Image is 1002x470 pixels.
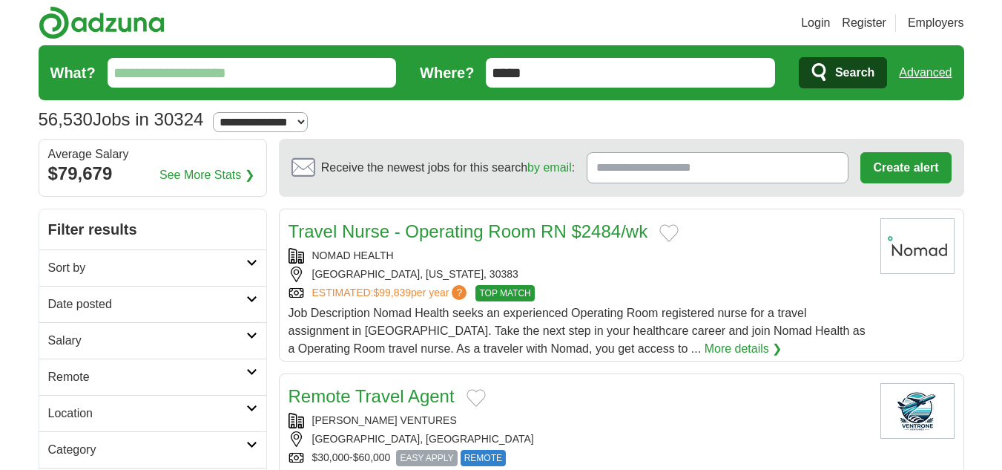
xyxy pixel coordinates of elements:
h2: Location [48,405,246,422]
div: [GEOGRAPHIC_DATA], [GEOGRAPHIC_DATA] [289,431,868,447]
img: Nomad Health logo [880,218,955,274]
a: Login [801,14,830,32]
a: Date posted [39,286,266,322]
a: Sort by [39,249,266,286]
span: REMOTE [461,450,506,466]
button: Create alert [860,152,951,183]
span: Job Description Nomad Health seeks an experienced Operating Room registered nurse for a travel as... [289,307,866,355]
a: Remote [39,359,266,395]
div: Average Salary [48,148,257,160]
a: Remote Travel Agent [289,386,455,406]
span: ? [452,285,467,300]
h2: Filter results [39,209,266,249]
h2: Category [48,441,246,459]
h2: Salary [48,332,246,350]
button: Add to favorite jobs [467,389,486,407]
h2: Remote [48,368,246,386]
a: Travel Nurse - Operating Room RN $2484/wk [289,221,648,241]
h1: Jobs in 30324 [39,109,204,129]
span: Receive the newest jobs for this search : [321,159,575,177]
span: TOP MATCH [475,285,534,301]
a: More details ❯ [705,340,782,358]
span: EASY APPLY [396,450,457,466]
div: $79,679 [48,160,257,187]
a: NOMAD HEALTH [312,249,394,261]
label: Where? [420,62,474,84]
a: Salary [39,322,266,359]
label: What? [50,62,96,84]
div: [PERSON_NAME] VENTURES [289,413,868,428]
a: Advanced [899,58,952,88]
img: Company logo [880,383,955,439]
button: Search [799,57,887,88]
span: Search [835,58,874,88]
a: Employers [908,14,964,32]
a: See More Stats ❯ [159,166,254,184]
h2: Date posted [48,296,246,313]
a: Location [39,395,266,431]
span: $99,839 [373,287,411,298]
a: Register [842,14,886,32]
h2: Sort by [48,259,246,277]
a: by email [527,161,572,174]
span: 56,530 [39,106,93,133]
button: Add to favorite jobs [659,224,679,242]
img: Adzuna logo [39,6,165,39]
div: [GEOGRAPHIC_DATA], [US_STATE], 30383 [289,267,868,282]
a: ESTIMATED:$99,839per year? [312,285,470,301]
div: $30,000-$60,000 [289,450,868,466]
a: Category [39,431,266,468]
